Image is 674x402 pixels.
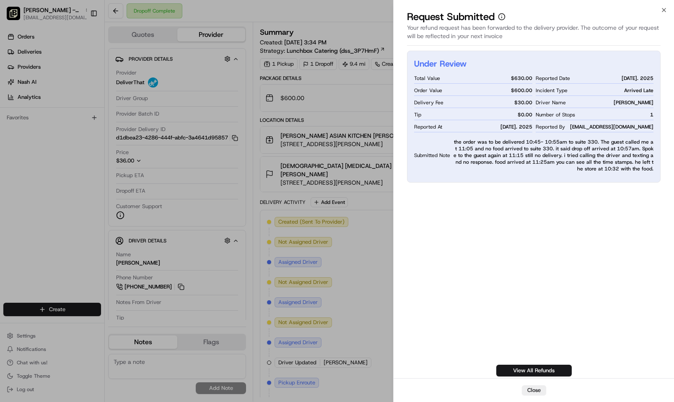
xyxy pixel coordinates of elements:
[79,122,135,130] span: API Documentation
[67,119,138,134] a: 💻API Documentation
[536,75,570,82] span: Reported Date
[414,152,450,159] span: Submitted Note
[8,34,153,47] p: Welcome 👋
[407,10,495,23] p: Request Submitted
[454,139,653,172] span: the order was to be delivered 10:45- 10:55am to suite 330. The guest called me at 11:05 and no fo...
[17,122,64,130] span: Knowledge Base
[514,99,532,106] span: $ 30.00
[71,123,78,129] div: 💻
[536,87,568,94] span: Incident Type
[536,124,565,130] span: Reported By
[29,80,137,89] div: Start new chat
[414,87,442,94] span: Order Value
[29,89,106,95] div: We're available if you need us!
[518,111,532,118] span: $ 0.00
[414,99,443,106] span: Delivery Fee
[8,123,15,129] div: 📗
[500,124,532,130] span: [DATE]. 2025
[414,124,442,130] span: Reported At
[570,124,653,130] span: [EMAIL_ADDRESS][DOMAIN_NAME]
[5,119,67,134] a: 📗Knowledge Base
[650,111,653,118] span: 1
[622,75,653,82] span: [DATE]. 2025
[407,23,661,46] div: Your refund request has been forwarded to the delivery provider. The outcome of your request will...
[496,365,572,376] a: View All Refunds
[511,75,532,82] span: $ 630.00
[614,99,653,106] span: [PERSON_NAME]
[522,385,546,395] button: Close
[624,87,653,94] span: Arrived Late
[8,80,23,95] img: 1736555255976-a54dd68f-1ca7-489b-9aae-adbdc363a1c4
[83,142,101,149] span: Pylon
[8,9,25,26] img: Nash
[536,99,566,106] span: Driver Name
[59,142,101,149] a: Powered byPylon
[414,58,467,70] h2: Under Review
[414,75,440,82] span: Total Value
[143,83,153,93] button: Start new chat
[414,111,421,118] span: Tip
[22,54,138,63] input: Clear
[536,111,575,118] span: Number of Stops
[511,87,532,94] span: $ 600.00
